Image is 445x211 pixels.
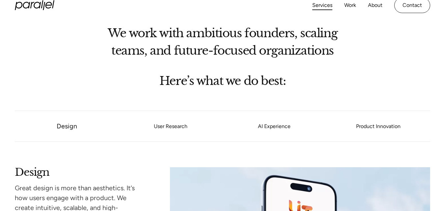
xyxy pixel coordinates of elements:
[222,124,326,128] a: AI Experience
[15,167,145,176] h2: Design
[99,75,346,85] h2: Here’s what we do best:
[99,28,346,55] h2: We work with ambitious founders, scaling teams, and future-focused organizations
[119,124,222,128] a: User Research
[57,122,77,130] a: Design
[368,1,382,10] a: About
[15,0,54,10] a: home
[326,124,430,128] a: Product Innovation
[312,1,332,10] a: Services
[344,1,356,10] a: Work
